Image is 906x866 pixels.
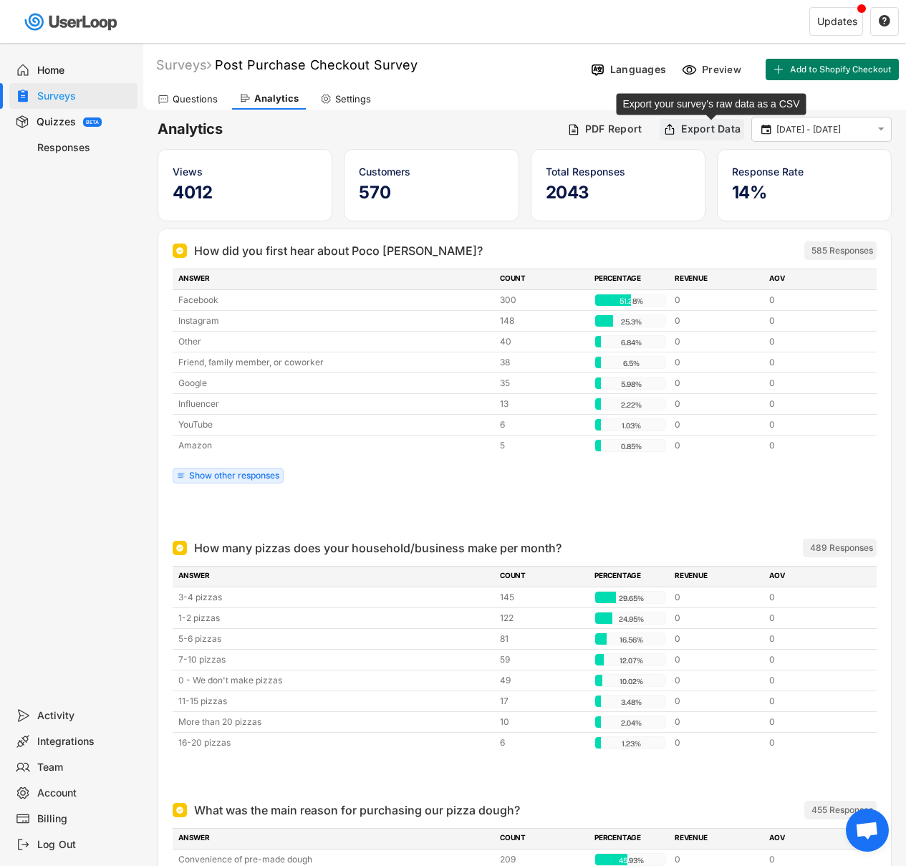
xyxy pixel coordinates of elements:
[769,591,855,604] div: 0
[675,612,761,625] div: 0
[675,716,761,728] div: 0
[37,709,132,723] div: Activity
[500,377,586,390] div: 35
[37,812,132,826] div: Billing
[37,90,132,103] div: Surveys
[500,398,586,410] div: 13
[675,853,761,866] div: 0
[598,696,664,708] div: 3.48%
[335,93,371,105] div: Settings
[769,853,855,866] div: 0
[598,398,664,411] div: 2.22%
[776,122,871,137] input: Select Date Range
[598,377,664,390] div: 5.98%
[178,418,491,431] div: YouTube
[500,356,586,369] div: 38
[675,273,761,286] div: REVENUE
[254,92,299,105] div: Analytics
[732,164,877,179] div: Response Rate
[681,122,741,135] div: Export Data
[546,182,690,203] h5: 2043
[500,418,586,431] div: 6
[769,695,855,708] div: 0
[610,63,666,76] div: Languages
[769,418,855,431] div: 0
[879,14,890,27] text: 
[811,804,873,816] div: 455 Responses
[37,786,132,800] div: Account
[675,736,761,749] div: 0
[21,7,122,37] img: userloop-logo-01.svg
[178,695,491,708] div: 11-15 pizzas
[598,357,664,370] div: 6.5%
[37,115,76,129] div: Quizzes
[194,242,483,259] div: How did you first hear about Poco [PERSON_NAME]?
[598,315,664,328] div: 25.3%
[598,592,664,605] div: 29.65%
[598,654,664,667] div: 12.07%
[766,59,899,80] button: Add to Shopify Checkout
[675,356,761,369] div: 0
[675,591,761,604] div: 0
[675,377,761,390] div: 0
[178,716,491,728] div: More than 20 pizzas
[178,570,491,583] div: ANSWER
[500,570,586,583] div: COUNT
[675,398,761,410] div: 0
[598,716,664,729] div: 2.04%
[769,335,855,348] div: 0
[769,314,855,327] div: 0
[37,141,132,155] div: Responses
[173,182,317,203] h5: 4012
[500,853,586,866] div: 209
[359,164,503,179] div: Customers
[811,245,873,256] div: 585 Responses
[156,57,211,73] div: Surveys
[874,123,887,135] button: 
[598,336,664,349] div: 6.84%
[500,335,586,348] div: 40
[598,633,664,646] div: 16.56%
[178,398,491,410] div: Influencer
[675,418,761,431] div: 0
[769,736,855,749] div: 0
[178,273,491,286] div: ANSWER
[675,335,761,348] div: 0
[769,398,855,410] div: 0
[500,439,586,452] div: 5
[500,273,586,286] div: COUNT
[178,294,491,307] div: Facebook
[173,164,317,179] div: Views
[585,122,642,135] div: PDF Report
[178,853,491,866] div: Convenience of pre-made dough
[817,16,857,27] div: Updates
[500,832,586,845] div: COUNT
[769,632,855,645] div: 0
[769,570,855,583] div: AOV
[598,737,664,750] div: 1.23%
[173,93,218,105] div: Questions
[594,570,666,583] div: PERCENTAGE
[178,674,491,687] div: 0 - We don't make pizzas
[675,314,761,327] div: 0
[598,612,664,625] div: 24.95%
[500,591,586,604] div: 145
[675,653,761,666] div: 0
[769,294,855,307] div: 0
[178,736,491,749] div: 16-20 pizzas
[178,632,491,645] div: 5-6 pizzas
[37,64,132,77] div: Home
[675,632,761,645] div: 0
[500,653,586,666] div: 59
[769,273,855,286] div: AOV
[769,612,855,625] div: 0
[598,440,664,453] div: 0.85%
[769,377,855,390] div: 0
[194,802,520,819] div: What was the main reason for purchasing our pizza dough?
[37,761,132,774] div: Team
[500,695,586,708] div: 17
[790,65,892,74] span: Add to Shopify Checkout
